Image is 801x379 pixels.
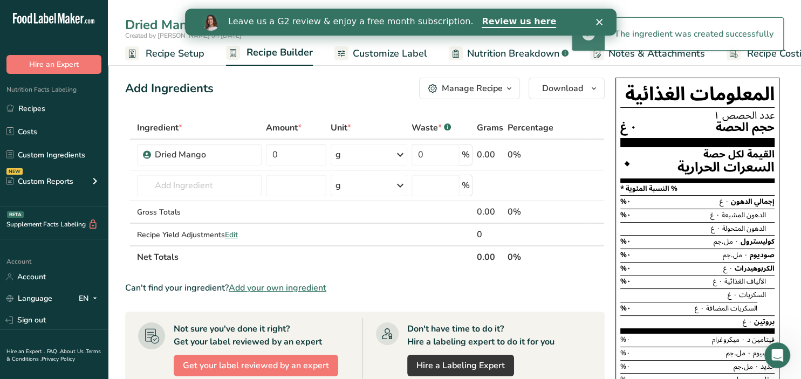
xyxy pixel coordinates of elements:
[125,80,214,98] div: Add Ingredients
[714,234,739,249] span: ٠ مل.جم
[695,301,704,316] span: ٠ غ
[620,149,634,178] div: ٠
[620,194,631,209] span: ٠%
[728,287,737,302] span: ٠ غ
[750,247,775,263] span: صوديوم
[747,332,775,347] span: فيتامين د
[6,168,23,175] div: NEW
[336,148,341,161] div: g
[761,359,775,374] span: حديد
[712,332,745,347] span: ٠ ميكروغرام
[407,355,514,376] a: Hire a Labeling Expert
[620,346,631,361] span: ٠%
[608,46,705,61] span: Notes & Attachments
[60,348,86,355] a: About Us .
[411,10,422,16] div: Close
[722,208,766,223] span: الدهون المشبعة
[247,45,313,60] span: Recipe Builder
[739,287,766,302] span: السكريات
[155,148,256,161] div: Dried Mango
[477,148,503,161] div: 0.00
[6,348,101,363] a: Terms & Conditions .
[336,179,341,192] div: g
[412,121,451,134] div: Waste
[723,247,748,263] span: ٠ مل.جم
[711,221,721,236] span: ٠ غ
[125,281,605,294] div: Can't find your ingredient?
[477,205,503,218] div: 0.00
[47,348,60,355] a: FAQ .
[620,121,637,134] span: ٠ غ
[137,229,262,240] div: Recipe Yield Adjustments
[735,261,775,276] span: الكربوهيدرات
[710,208,720,223] span: ٠ غ
[442,82,503,95] div: Manage Recipe
[6,289,52,308] a: Language
[183,359,329,372] span: Get your label reviewed by an expert
[353,46,427,61] span: Customize Label
[731,194,775,209] span: إجمالي الدهون
[79,292,101,305] div: EN
[724,274,766,289] span: الألياف الغذائية
[590,42,705,66] a: Notes & Attachments
[620,274,631,289] span: ٠%
[505,245,556,268] th: 0%
[508,121,553,134] span: Percentage
[620,208,631,223] span: ٠%
[225,230,238,240] span: Edit
[477,228,503,241] div: 0
[754,314,775,329] span: بروتين
[677,160,775,175] div: السعرات الحرارية
[620,359,631,374] span: ٠%
[125,42,204,66] a: Recipe Setup
[475,245,505,268] th: 0.00
[174,355,338,376] button: Get your label reviewed by an expert
[726,346,751,361] span: ٠ مل.جم
[723,261,733,276] span: ٠ غ
[449,42,569,66] a: Nutrition Breakdown
[266,121,302,134] span: Amount
[331,121,351,134] span: Unit
[743,314,752,329] span: ٠ غ
[764,342,790,368] iframe: Intercom live chat
[508,205,553,218] div: 0%
[720,194,729,209] span: ٠ غ
[713,274,723,289] span: ٠ غ
[42,355,75,363] a: Privacy Policy
[229,281,326,294] span: Add your own ingredient
[620,332,631,347] span: ٠%
[334,42,427,66] a: Customize Label
[226,40,313,66] a: Recipe Builder
[477,121,503,134] span: Grams
[716,121,775,134] span: حجم الحصة
[620,234,631,249] span: ٠%
[706,301,757,316] span: السكريات المضافة
[620,110,775,121] div: عدد الحصص ١
[677,149,775,160] div: القيمة لكل حصة
[419,78,520,99] button: Manage Recipe
[529,78,605,99] button: Download
[174,322,322,348] div: Not sure you've done it right? Get your label reviewed by an expert
[620,261,631,276] span: ٠%
[753,346,775,361] span: كالسيوم
[542,82,583,95] span: Download
[137,206,262,218] div: Gross Totals
[7,211,24,218] div: BETA
[508,148,553,161] div: 0%
[407,322,554,348] div: Don't have time to do it? Hire a labeling expert to do it for you
[135,245,475,268] th: Net Totals
[741,234,775,249] span: كوليسترول
[146,46,204,61] span: Recipe Setup
[620,247,631,263] span: ٠%
[125,31,242,40] span: Created by [PERSON_NAME] on [DATE]
[6,176,73,187] div: Custom Reports
[137,175,262,196] input: Add Ingredient
[125,15,216,35] div: Dried Mango
[734,359,759,374] span: ٠ مل.جم
[137,121,182,134] span: Ingredient
[722,221,766,236] span: الدهون المتحولة
[605,18,783,50] div: The ingredient was created successfully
